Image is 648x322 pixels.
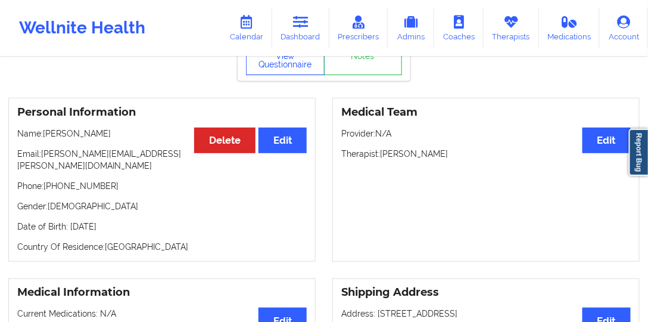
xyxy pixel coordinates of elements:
[17,128,307,140] p: Name: [PERSON_NAME]
[600,8,648,48] a: Account
[341,128,631,140] p: Provider: N/A
[341,308,631,320] p: Address: [STREET_ADDRESS]
[17,200,307,212] p: Gender: [DEMOGRAPHIC_DATA]
[324,45,403,75] a: Notes
[17,106,307,119] h3: Personal Information
[17,286,307,299] h3: Medical Information
[17,241,307,253] p: Country Of Residence: [GEOGRAPHIC_DATA]
[17,148,307,172] p: Email: [PERSON_NAME][EMAIL_ADDRESS][PERSON_NAME][DOMAIN_NAME]
[17,221,307,233] p: Date of Birth: [DATE]
[272,8,329,48] a: Dashboard
[258,128,307,153] button: Edit
[246,45,325,75] button: View Questionnaire
[17,308,307,320] p: Current Medications: N/A
[17,180,307,192] p: Phone: [PHONE_NUMBER]
[341,106,631,119] h3: Medical Team
[434,8,484,48] a: Coaches
[329,8,388,48] a: Prescribers
[582,128,631,153] button: Edit
[629,129,648,176] a: Report Bug
[539,8,600,48] a: Medications
[341,286,631,299] h3: Shipping Address
[388,8,434,48] a: Admins
[194,128,256,153] button: Delete
[341,148,631,160] p: Therapist: [PERSON_NAME]
[221,8,272,48] a: Calendar
[484,8,539,48] a: Therapists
